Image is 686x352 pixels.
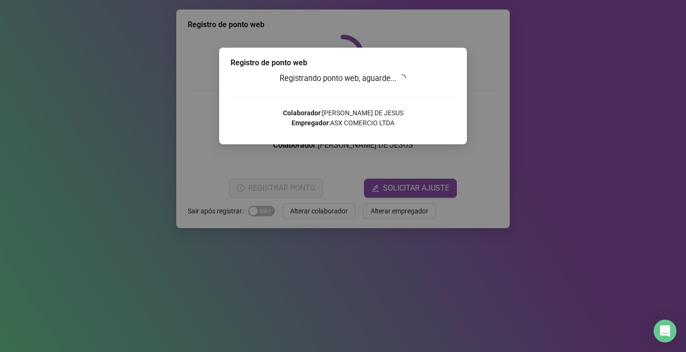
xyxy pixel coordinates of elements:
p: : [PERSON_NAME] DE JESUS : ASX COMERCIO LTDA [231,108,455,128]
span: loading [398,74,407,82]
div: Open Intercom Messenger [654,320,676,342]
h3: Registrando ponto web, aguarde... [231,72,455,85]
strong: Colaborador [283,109,321,117]
div: Registro de ponto web [231,57,455,69]
strong: Empregador [292,119,329,127]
